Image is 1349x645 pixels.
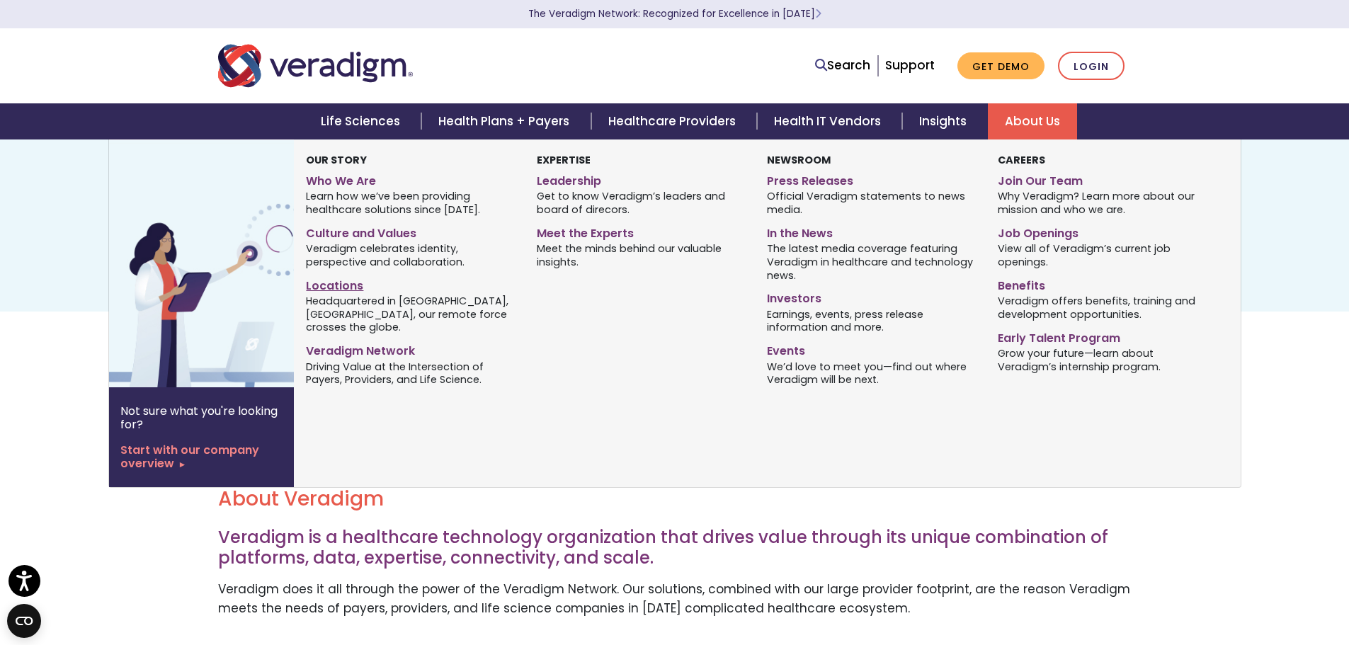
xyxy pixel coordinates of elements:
a: Get Demo [957,52,1045,80]
a: Health Plans + Payers [421,103,591,139]
a: Join Our Team [998,169,1207,189]
a: Culture and Values [306,221,515,241]
a: Veradigm Network [306,338,515,359]
span: View all of Veradigm’s current job openings. [998,241,1207,269]
a: Press Releases [767,169,976,189]
span: Veradigm celebrates identity, perspective and collaboration. [306,241,515,269]
a: Support [885,57,935,74]
a: In the News [767,221,976,241]
a: Leadership [537,169,746,189]
span: Why Veradigm? Learn more about our mission and who we are. [998,189,1207,217]
h2: About Veradigm [218,487,1132,511]
img: Vector image of Veradigm’s Story [109,139,337,387]
a: Login [1058,52,1125,81]
a: Healthcare Providers [591,103,757,139]
span: Earnings, events, press release information and more. [767,307,976,334]
a: The Veradigm Network: Recognized for Excellence in [DATE]Learn More [528,7,821,21]
a: Events [767,338,976,359]
a: Investors [767,286,976,307]
a: Benefits [998,273,1207,294]
span: Driving Value at the Intersection of Payers, Providers, and Life Science. [306,359,515,387]
span: We’d love to meet you—find out where Veradigm will be next. [767,359,976,387]
a: About Us [988,103,1077,139]
button: Open CMP widget [7,604,41,638]
a: Search [815,56,870,75]
img: Veradigm logo [218,42,413,89]
h3: Veradigm is a healthcare technology organization that drives value through its unique combination... [218,527,1132,569]
strong: Newsroom [767,153,831,167]
strong: Our Story [306,153,367,167]
span: Official Veradigm statements to news media. [767,189,976,217]
span: Get to know Veradigm’s leaders and board of direcors. [537,189,746,217]
a: Life Sciences [304,103,421,139]
a: Insights [902,103,988,139]
span: Learn how we’ve been providing healthcare solutions since [DATE]. [306,189,515,217]
a: Meet the Experts [537,221,746,241]
p: Not sure what you're looking for? [120,404,283,431]
a: Start with our company overview [120,443,283,470]
a: Who We Are [306,169,515,189]
span: Learn More [815,7,821,21]
strong: Careers [998,153,1045,167]
span: Meet the minds behind our valuable insights. [537,241,746,269]
iframe: Drift Chat Widget [1077,543,1332,628]
p: Veradigm does it all through the power of the Veradigm Network. Our solutions, combined with our ... [218,580,1132,618]
span: The latest media coverage featuring Veradigm in healthcare and technology news. [767,241,976,282]
a: Job Openings [998,221,1207,241]
a: Health IT Vendors [757,103,902,139]
a: Early Talent Program [998,326,1207,346]
span: Headquartered in [GEOGRAPHIC_DATA], [GEOGRAPHIC_DATA], our remote force crosses the globe. [306,293,515,334]
a: Locations [306,273,515,294]
strong: Expertise [537,153,591,167]
span: Grow your future—learn about Veradigm’s internship program. [998,346,1207,373]
span: Veradigm offers benefits, training and development opportunities. [998,293,1207,321]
